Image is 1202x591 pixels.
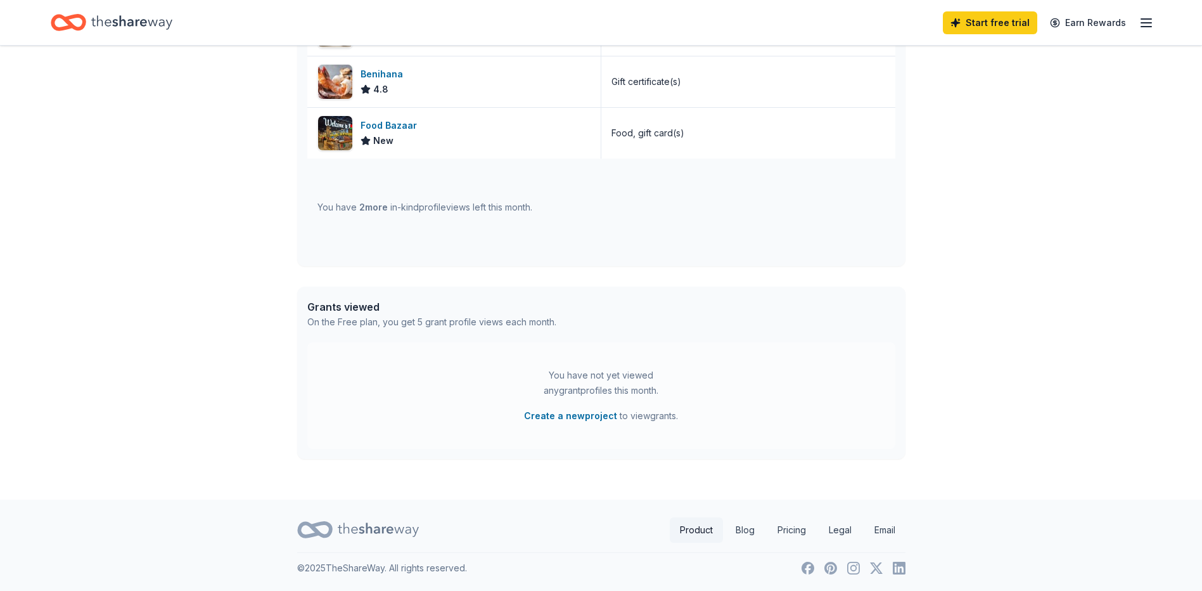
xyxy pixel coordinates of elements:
img: Image for Benihana [318,65,352,99]
a: Product [670,517,723,543]
div: On the Free plan, you get 5 grant profile views each month. [307,315,556,330]
div: Food Bazaar [361,118,422,133]
img: Image for Food Bazaar [318,116,352,150]
div: Benihana [361,67,408,82]
div: Food, gift card(s) [611,126,684,141]
span: 2 more [359,202,388,212]
a: Legal [819,517,862,543]
a: Email [864,517,905,543]
p: © 2025 TheShareWay. All rights reserved. [297,561,467,576]
div: You have not yet viewed any grant profiles this month. [522,368,681,398]
button: Create a newproject [524,408,617,424]
a: Earn Rewards [1042,11,1134,34]
div: Grants viewed [307,299,556,315]
a: Blog [726,517,765,543]
span: New [373,133,393,148]
a: Home [51,8,172,37]
div: You have in-kind profile views left this month. [317,200,532,215]
span: to view grants . [524,408,678,424]
a: Start free trial [943,11,1037,34]
a: Pricing [767,517,816,543]
nav: quick links [670,517,905,543]
div: Gift certificate(s) [611,74,681,89]
span: 4.8 [373,82,388,97]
